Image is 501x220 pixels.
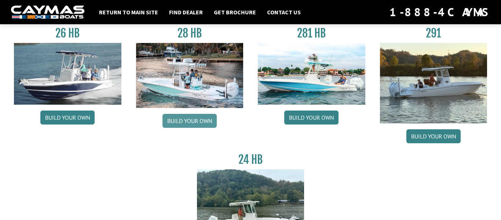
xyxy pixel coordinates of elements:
[14,43,121,105] img: 26_new_photo_resized.jpg
[14,26,121,40] h3: 26 HB
[380,43,487,123] img: 291_Thumbnail.jpg
[165,7,206,17] a: Find Dealer
[390,4,490,20] div: 1-888-4CAYMAS
[40,111,95,125] a: Build your own
[284,111,339,125] a: Build your own
[258,26,365,40] h3: 281 HB
[136,43,244,108] img: 28_hb_thumbnail_for_caymas_connect.jpg
[263,7,304,17] a: Contact Us
[380,26,487,40] h3: 291
[11,6,84,19] img: white-logo-c9c8dbefe5ff5ceceb0f0178aa75bf4bb51f6bca0971e226c86eb53dfe498488.png
[95,7,162,17] a: Return to main site
[406,129,461,143] a: Build your own
[162,114,217,128] a: Build your own
[197,153,304,166] h3: 24 HB
[210,7,260,17] a: Get Brochure
[136,26,244,40] h3: 28 HB
[258,43,365,105] img: 28-hb-twin.jpg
